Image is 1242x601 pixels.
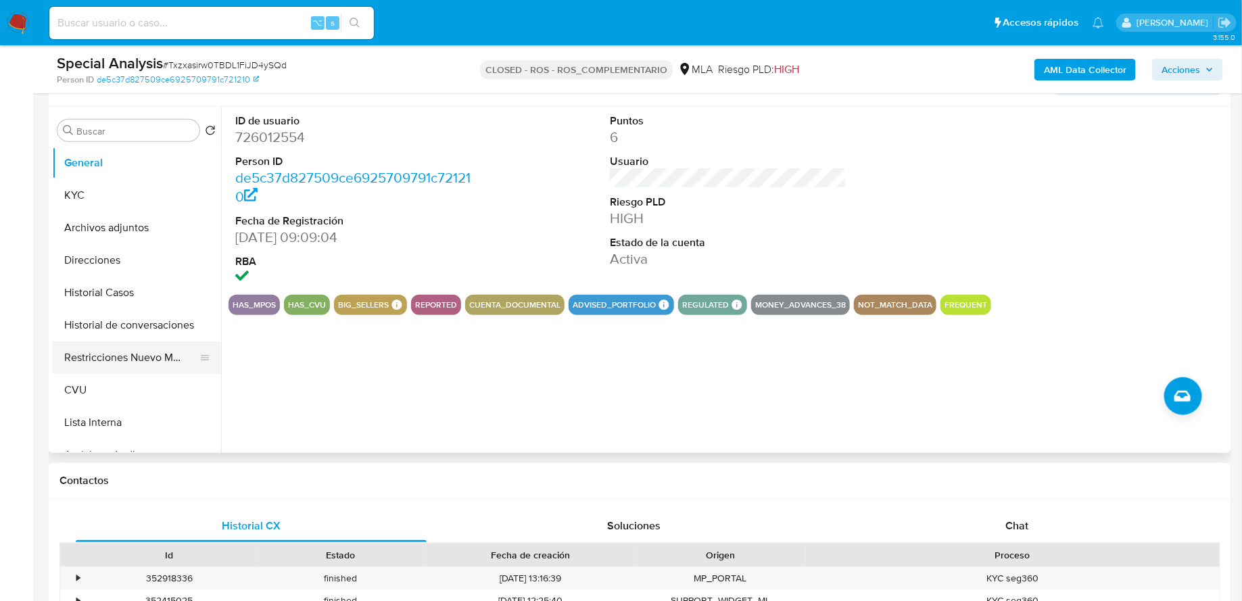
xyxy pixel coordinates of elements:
[52,277,221,309] button: Historial Casos
[1213,32,1235,43] span: 3.155.0
[93,548,245,562] div: Id
[1093,17,1104,28] a: Notificaciones
[233,302,276,308] button: has_mpos
[682,302,729,308] button: regulated
[52,341,210,374] button: Restricciones Nuevo Mundo
[52,212,221,244] button: Archivos adjuntos
[610,209,846,228] dd: HIGH
[63,125,74,136] button: Buscar
[469,302,560,308] button: cuenta_documental
[341,14,368,32] button: search-icon
[235,254,472,269] dt: RBA
[52,439,221,471] button: Anticipos de dinero
[52,147,221,179] button: General
[1162,59,1200,80] span: Acciones
[610,154,846,169] dt: Usuario
[163,58,287,72] span: # Txzxasirw0TBDL1FiJD4ySQd
[59,474,1220,487] h1: Contactos
[1152,59,1223,80] button: Acciones
[1034,59,1136,80] button: AML Data Collector
[52,309,221,341] button: Historial de conversaciones
[288,302,326,308] button: has_cvu
[610,235,846,250] dt: Estado de la cuenta
[52,244,221,277] button: Direcciones
[205,125,216,140] button: Volver al orden por defecto
[806,567,1220,590] div: KYC seg360
[610,249,846,268] dd: Activa
[235,128,472,147] dd: 726012554
[235,114,472,128] dt: ID de usuario
[858,302,932,308] button: not_match_data
[415,302,457,308] button: reported
[480,60,673,79] p: CLOSED - ROS - ROS_COMPLEMENTARIO
[1006,518,1029,533] span: Chat
[644,548,796,562] div: Origen
[945,302,987,308] button: frequent
[235,168,471,206] a: de5c37d827509ce6925709791c721210
[235,228,472,247] dd: [DATE] 09:09:04
[718,62,799,77] span: Riesgo PLD:
[607,518,661,533] span: Soluciones
[84,567,255,590] div: 352918336
[57,74,94,86] b: Person ID
[312,16,323,29] span: ⌥
[1218,16,1232,30] a: Salir
[610,195,846,210] dt: Riesgo PLD
[264,548,416,562] div: Estado
[52,406,221,439] button: Lista Interna
[52,374,221,406] button: CVU
[52,179,221,212] button: KYC
[338,302,389,308] button: big_sellers
[774,62,799,77] span: HIGH
[610,114,846,128] dt: Puntos
[426,567,635,590] div: [DATE] 13:16:39
[76,125,194,137] input: Buscar
[97,74,259,86] a: de5c37d827509ce6925709791c721210
[678,62,713,77] div: MLA
[331,16,335,29] span: s
[235,154,472,169] dt: Person ID
[76,572,80,585] div: •
[755,302,846,308] button: money_advances_38
[255,567,426,590] div: finished
[573,302,656,308] button: advised_portfolio
[1003,16,1079,30] span: Accesos rápidos
[435,548,625,562] div: Fecha de creación
[235,214,472,229] dt: Fecha de Registración
[635,567,806,590] div: MP_PORTAL
[610,128,846,147] dd: 6
[57,52,163,74] b: Special Analysis
[49,14,374,32] input: Buscar usuario o caso...
[815,548,1210,562] div: Proceso
[222,518,281,533] span: Historial CX
[1044,59,1126,80] b: AML Data Collector
[1137,16,1213,29] p: fabricio.bottalo@mercadolibre.com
